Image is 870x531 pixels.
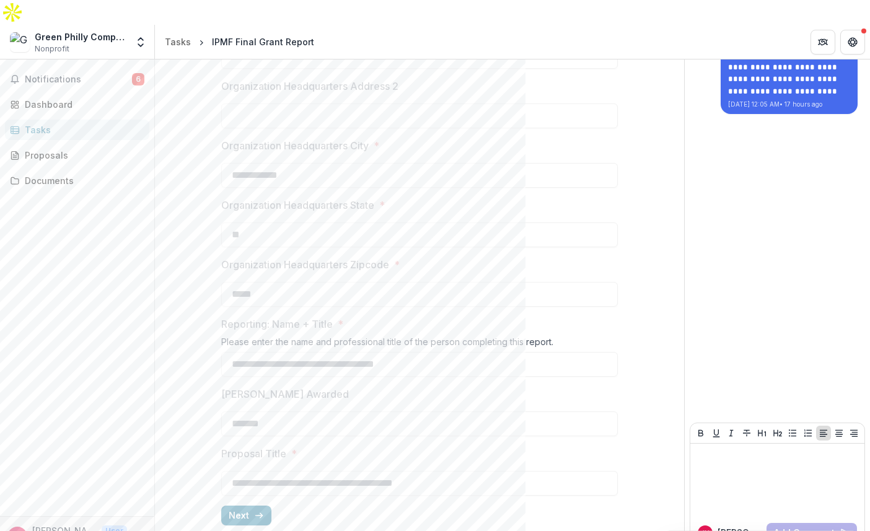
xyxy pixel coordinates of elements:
[165,35,191,48] div: Tasks
[816,426,831,441] button: Align Left
[728,100,850,109] p: [DATE] 12:05 AM • 17 hours ago
[785,426,800,441] button: Bullet List
[10,32,30,52] img: Green Philly Company
[770,426,785,441] button: Heading 2
[221,138,369,153] p: Organization Headquarters City
[35,43,69,55] span: Nonprofit
[846,426,861,441] button: Align Right
[25,123,139,136] div: Tasks
[25,98,139,111] div: Dashboard
[840,30,865,55] button: Get Help
[35,30,127,43] div: Green Philly Company
[832,426,846,441] button: Align Center
[693,426,708,441] button: Bold
[5,170,149,191] a: Documents
[25,74,132,85] span: Notifications
[221,387,349,402] p: [PERSON_NAME] Awarded
[801,426,815,441] button: Ordered List
[739,426,754,441] button: Strike
[755,426,770,441] button: Heading 1
[25,174,139,187] div: Documents
[221,336,618,352] div: Please enter the name and professional title of the person completing this report.
[160,33,196,51] a: Tasks
[5,145,149,165] a: Proposals
[160,33,319,51] nav: breadcrumb
[221,198,374,213] p: Organization Headquarters State
[132,30,149,55] button: Open entity switcher
[221,446,286,461] p: Proposal Title
[221,317,333,331] p: Reporting: Name + Title
[212,35,314,48] div: IPMF Final Grant Report
[221,506,271,525] button: Next
[221,257,389,272] p: Organization Headquarters Zipcode
[5,94,149,115] a: Dashboard
[5,69,149,89] button: Notifications6
[221,79,398,94] p: Organization Headquarters Address 2
[25,149,139,162] div: Proposals
[132,73,144,86] span: 6
[5,120,149,140] a: Tasks
[724,426,739,441] button: Italicize
[709,426,724,441] button: Underline
[811,30,835,55] button: Partners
